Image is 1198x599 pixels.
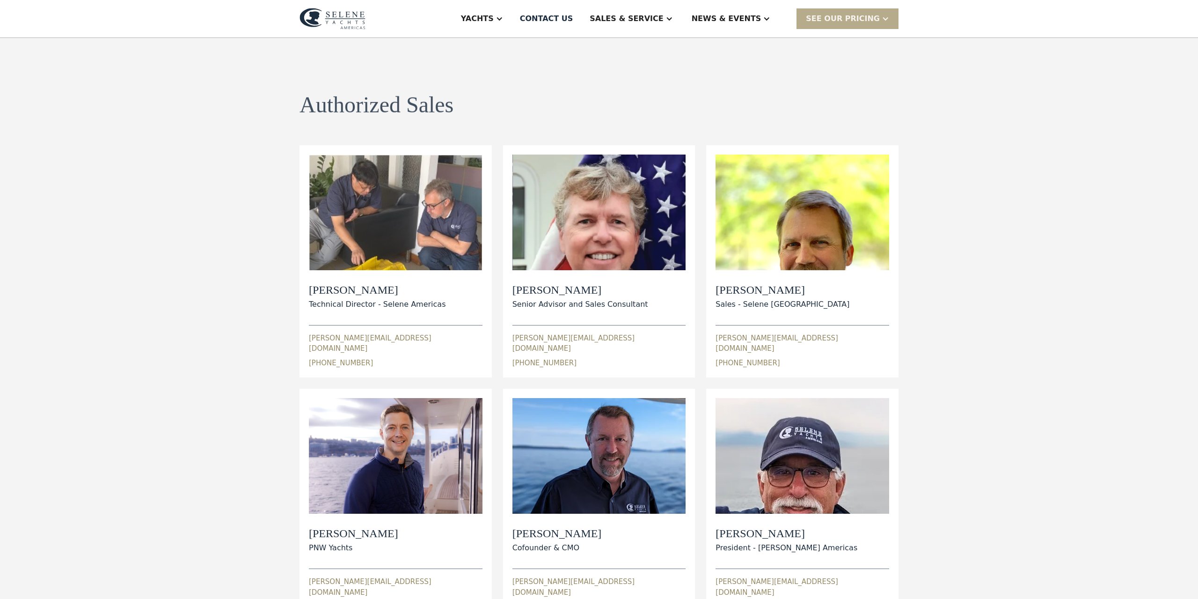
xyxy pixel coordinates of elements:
[796,8,898,29] div: SEE Our Pricing
[716,358,780,369] div: [PHONE_NUMBER]
[309,155,482,368] div: [PERSON_NAME]Technical Director - Selene Americas[PERSON_NAME][EMAIL_ADDRESS][DOMAIN_NAME][PHONE_...
[716,527,857,540] h2: [PERSON_NAME]
[512,358,577,369] div: [PHONE_NUMBER]
[309,299,446,310] div: Technical Director - Selene Americas
[512,283,648,297] h2: [PERSON_NAME]
[512,527,602,540] h2: [PERSON_NAME]
[299,8,365,30] img: logo
[309,333,482,354] div: [PERSON_NAME][EMAIL_ADDRESS][DOMAIN_NAME]
[512,299,648,310] div: Senior Advisor and Sales Consultant
[512,577,686,598] div: [PERSON_NAME][EMAIL_ADDRESS][DOMAIN_NAME]
[716,577,889,598] div: [PERSON_NAME][EMAIL_ADDRESS][DOMAIN_NAME]
[590,13,663,24] div: Sales & Service
[512,542,602,554] div: Cofounder & CMO
[461,13,494,24] div: Yachts
[309,283,446,297] h2: [PERSON_NAME]
[692,13,761,24] div: News & EVENTS
[299,93,453,118] h1: Authorized Sales
[309,577,482,598] div: [PERSON_NAME][EMAIL_ADDRESS][DOMAIN_NAME]
[512,333,686,354] div: [PERSON_NAME][EMAIL_ADDRESS][DOMAIN_NAME]
[309,527,398,540] h2: [PERSON_NAME]
[520,13,573,24] div: Contact US
[716,155,889,368] div: [PERSON_NAME]Sales - Selene [GEOGRAPHIC_DATA][PERSON_NAME][EMAIL_ADDRESS][DOMAIN_NAME][PHONE_NUMBER]
[309,358,373,369] div: [PHONE_NUMBER]
[806,13,880,24] div: SEE Our Pricing
[716,542,857,554] div: President - [PERSON_NAME] Americas
[716,299,849,310] div: Sales - Selene [GEOGRAPHIC_DATA]
[716,283,849,297] h2: [PERSON_NAME]
[512,155,686,368] div: [PERSON_NAME]Senior Advisor and Sales Consultant[PERSON_NAME][EMAIL_ADDRESS][DOMAIN_NAME][PHONE_N...
[309,542,398,554] div: PNW Yachts
[716,333,889,354] div: [PERSON_NAME][EMAIL_ADDRESS][DOMAIN_NAME]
